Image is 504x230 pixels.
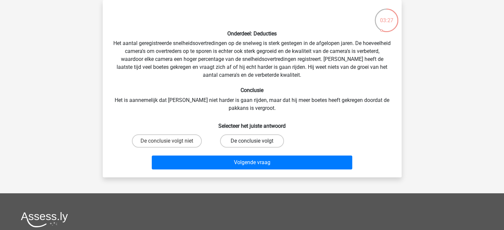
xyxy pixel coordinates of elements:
[21,212,68,227] img: Assessly logo
[113,87,391,93] h6: Conclusie
[132,134,202,148] label: De conclusie volgt niet
[113,117,391,129] h6: Selecteer het juiste antwoord
[152,156,352,169] button: Volgende vraag
[374,8,399,24] div: 03:27
[113,30,391,37] h6: Onderdeel: Deducties
[105,5,399,172] div: Het aantal geregistreerde snelheidsovertredingen op de snelweg is sterk gestegen in de afgelopen ...
[220,134,284,148] label: De conclusie volgt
